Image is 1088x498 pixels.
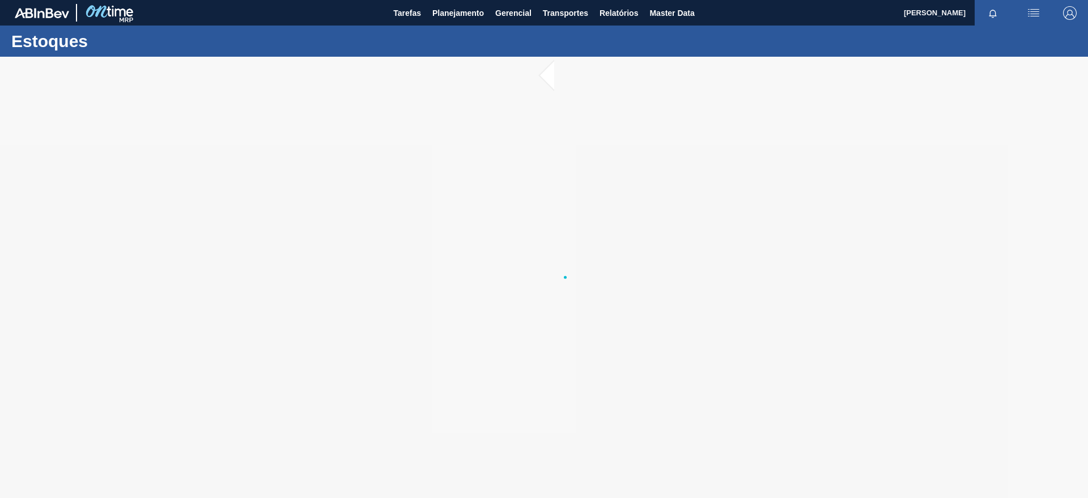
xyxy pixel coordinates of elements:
img: userActions [1027,6,1040,20]
span: Tarefas [393,6,421,20]
h1: Estoques [11,35,212,48]
img: Logout [1063,6,1077,20]
img: TNhmsLtSVTkK8tSr43FrP2fwEKptu5GPRR3wAAAABJRU5ErkJggg== [15,8,69,18]
span: Relatórios [600,6,638,20]
span: Planejamento [432,6,484,20]
span: Gerencial [495,6,532,20]
span: Master Data [649,6,694,20]
button: Notificações [975,5,1011,21]
span: Transportes [543,6,588,20]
